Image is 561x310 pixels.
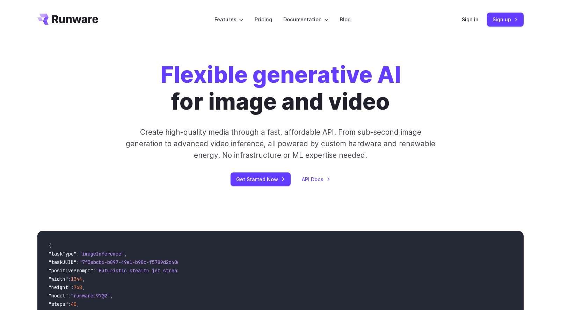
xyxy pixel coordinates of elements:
a: Pricing [255,15,272,23]
p: Create high-quality media through a fast, affordable API. From sub-second image generation to adv... [125,126,436,161]
strong: Flexible generative AI [160,61,401,88]
a: Blog [340,15,351,23]
span: , [82,284,85,290]
a: Get Started Now [231,172,291,186]
span: : [68,276,71,282]
span: , [110,293,113,299]
span: : [76,259,79,265]
a: Sign in [462,15,479,23]
label: Features [214,15,243,23]
a: API Docs [302,175,330,183]
label: Documentation [283,15,329,23]
span: "Futuristic stealth jet streaking through a neon-lit cityscape with glowing purple exhaust" [96,267,350,274]
span: "steps" [49,301,68,307]
span: , [82,276,85,282]
span: : [71,284,74,290]
span: "height" [49,284,71,290]
span: 1344 [71,276,82,282]
span: , [124,251,127,257]
h1: for image and video [160,61,401,115]
span: "model" [49,293,68,299]
span: { [49,242,51,249]
span: : [68,293,71,299]
span: "runware:97@2" [71,293,110,299]
span: , [76,301,79,307]
span: 768 [74,284,82,290]
a: Sign up [487,13,524,26]
span: : [93,267,96,274]
span: 40 [71,301,76,307]
span: "imageInference" [79,251,124,257]
span: : [68,301,71,307]
a: Go to / [37,14,98,25]
span: : [76,251,79,257]
span: "width" [49,276,68,282]
span: "taskType" [49,251,76,257]
span: "positivePrompt" [49,267,93,274]
span: "7f3ebcb6-b897-49e1-b98c-f5789d2d40d7" [79,259,185,265]
span: "taskUUID" [49,259,76,265]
